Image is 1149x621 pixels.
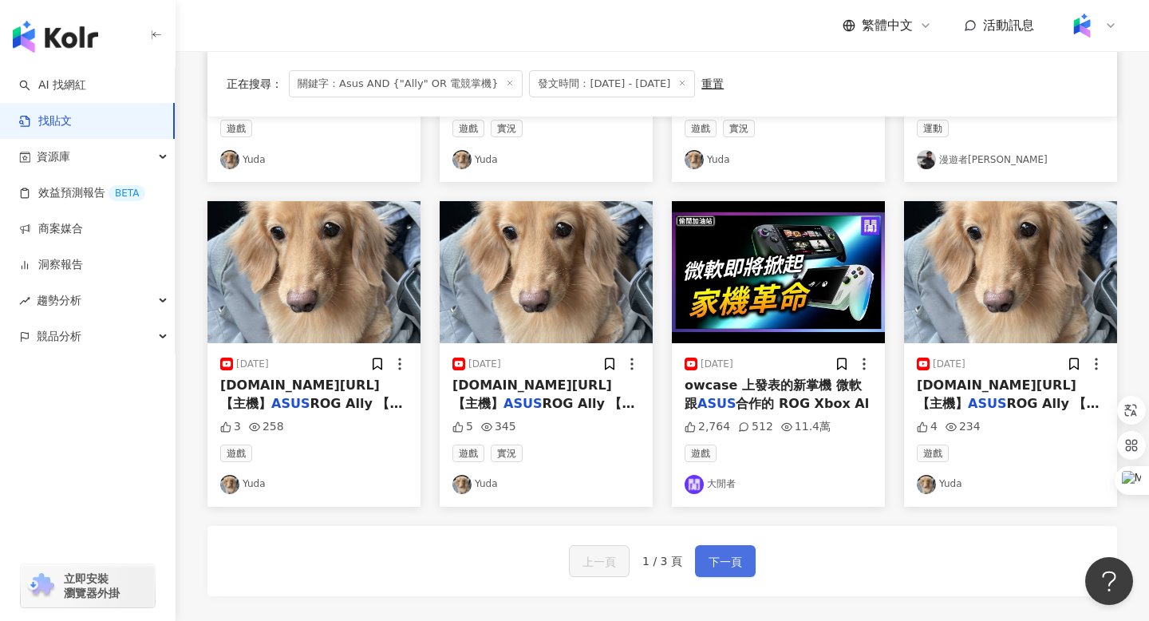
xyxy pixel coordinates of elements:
[220,419,241,435] div: 3
[481,419,516,435] div: 345
[220,445,252,462] span: 遊戲
[781,419,831,435] div: 11.4萬
[738,419,773,435] div: 512
[685,445,717,462] span: 遊戲
[503,396,542,411] mark: ASUS
[26,573,57,599] img: chrome extension
[983,18,1034,33] span: 活動訊息
[220,475,408,494] a: KOL AvatarYuda
[946,419,981,435] div: 234
[917,378,1076,410] span: [DOMAIN_NAME][URL] 【主機】
[37,283,81,318] span: 趨勢分析
[685,475,872,494] a: KOL Avatar大閒者
[933,358,965,371] div: [DATE]
[19,295,30,307] span: rise
[672,201,885,343] img: post-image
[452,378,612,410] span: [DOMAIN_NAME][URL] 【主機】
[685,150,704,169] img: KOL Avatar
[452,445,484,462] span: 遊戲
[289,70,523,97] span: 關鍵字：Asus AND {"Ally" OR 電競掌機}
[904,201,1117,343] img: post-image
[220,475,239,494] img: KOL Avatar
[529,70,695,97] span: 發文時間：[DATE] - [DATE]
[19,221,83,237] a: 商案媒合
[207,201,421,343] img: post-image
[723,120,755,137] span: 實況
[13,21,98,53] img: logo
[695,545,756,577] button: 下一頁
[736,396,869,411] span: 合作的 ROG Xbox Al
[917,475,1104,494] a: KOL AvatarYuda
[249,419,284,435] div: 258
[1085,557,1133,605] iframe: Help Scout Beacon - Open
[37,139,70,175] span: 資源庫
[1067,10,1097,41] img: Kolr%20app%20icon%20%281%29.png
[642,555,682,568] span: 1 / 3 頁
[968,396,1006,411] mark: ASUS
[452,120,484,137] span: 遊戲
[697,396,736,411] mark: ASUS
[37,318,81,354] span: 競品分析
[452,475,472,494] img: KOL Avatar
[917,396,1099,429] span: ROG Ally 【遊戲】真三
[862,17,913,34] span: 繁體中文
[452,396,634,429] span: ROG Ally 【遊戲】真三
[701,77,724,90] div: 重置
[685,150,872,169] a: KOL AvatarYuda
[271,396,310,411] mark: ASUS
[685,120,717,137] span: 遊戲
[491,120,523,137] span: 實況
[917,445,949,462] span: 遊戲
[19,257,83,273] a: 洞察報告
[685,475,704,494] img: KOL Avatar
[917,150,1104,169] a: KOL Avatar漫遊者[PERSON_NAME]
[452,150,472,169] img: KOL Avatar
[917,120,949,137] span: 運動
[220,150,239,169] img: KOL Avatar
[452,475,640,494] a: KOL AvatarYuda
[440,201,653,343] img: post-image
[709,552,742,572] span: 下一頁
[220,396,402,429] span: ROG Ally 【遊戲】真三
[917,475,936,494] img: KOL Avatar
[452,419,473,435] div: 5
[685,378,862,410] span: owcase 上發表的新掌機 微軟 跟
[491,445,523,462] span: 實況
[452,150,640,169] a: KOL AvatarYuda
[468,358,501,371] div: [DATE]
[220,150,408,169] a: KOL AvatarYuda
[917,419,938,435] div: 4
[19,185,145,201] a: 效益預測報告BETA
[917,150,936,169] img: KOL Avatar
[220,120,252,137] span: 遊戲
[227,77,282,90] span: 正在搜尋 ：
[64,572,120,600] span: 立即安裝 瀏覽器外掛
[236,358,269,371] div: [DATE]
[701,358,733,371] div: [DATE]
[685,419,730,435] div: 2,764
[19,77,86,93] a: searchAI 找網紅
[21,564,155,607] a: chrome extension立即安裝 瀏覽器外掛
[220,378,380,410] span: [DOMAIN_NAME][URL] 【主機】
[19,113,72,129] a: 找貼文
[569,545,630,577] button: 上一頁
